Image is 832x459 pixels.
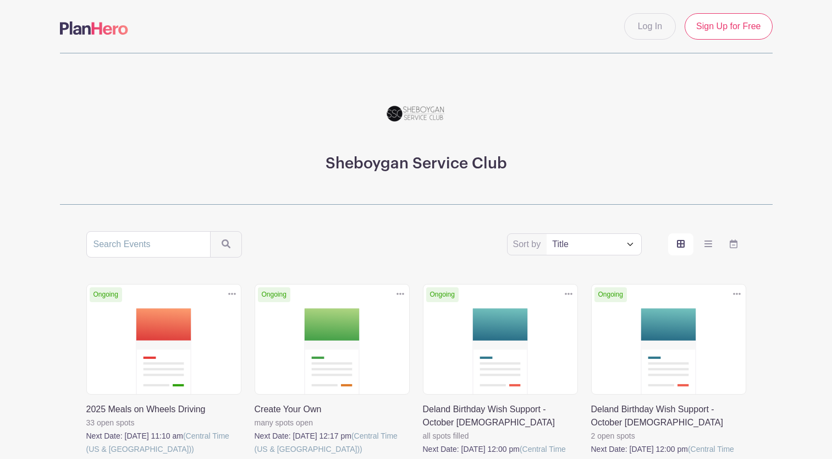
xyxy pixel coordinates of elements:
[86,231,211,258] input: Search Events
[383,80,449,146] img: SSC_Logo_NEW.png
[326,155,507,173] h3: Sheboygan Service Club
[624,13,676,40] a: Log In
[668,233,746,255] div: order and view
[60,21,128,35] img: logo-507f7623f17ff9eddc593b1ce0a138ce2505c220e1c5a4e2b4648c50719b7d32.svg
[685,13,772,40] a: Sign Up for Free
[513,238,544,251] label: Sort by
